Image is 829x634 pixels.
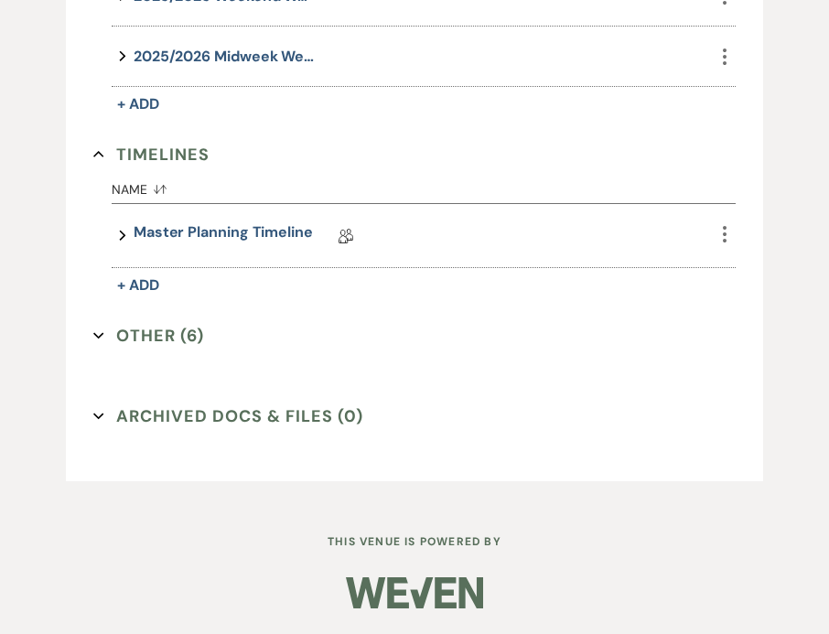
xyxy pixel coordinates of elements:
button: 2025/2026 Midweek Wedding PDF [134,44,317,69]
a: Master Planning Timeline [134,221,313,250]
span: + Add [117,275,159,295]
button: Timelines [93,141,210,168]
button: Name [112,168,714,203]
span: + Add [117,94,159,113]
button: Archived Docs & Files (0) [93,403,363,430]
button: expand [112,44,134,69]
button: expand [112,221,134,250]
button: + Add [112,91,165,117]
button: + Add [112,273,165,298]
img: Weven Logo [346,565,483,629]
button: Other (6) [93,322,204,349]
